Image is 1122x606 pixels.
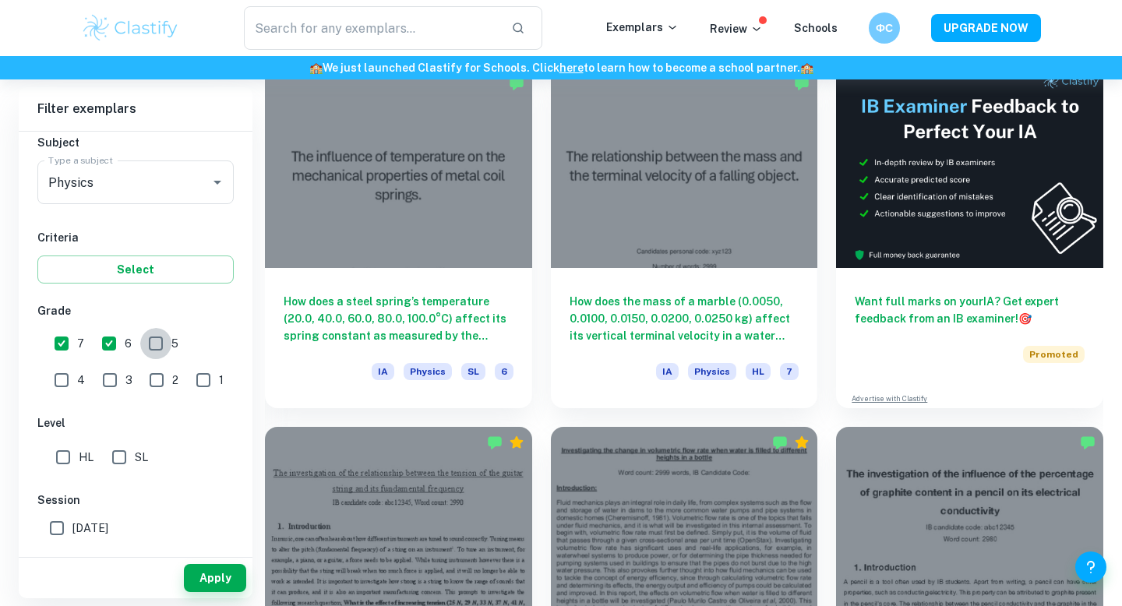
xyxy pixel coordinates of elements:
[77,372,85,389] span: 4
[135,449,148,466] span: SL
[606,19,679,36] p: Exemplars
[206,171,228,193] button: Open
[559,62,584,74] a: here
[495,363,513,380] span: 6
[869,12,900,44] button: ФС
[72,520,108,537] span: [DATE]
[836,68,1103,408] a: Want full marks on yourIA? Get expert feedback from an IB examiner!PromotedAdvertise with Clastify
[244,6,499,50] input: Search for any exemplars...
[404,363,452,380] span: Physics
[48,153,113,167] label: Type a subject
[780,363,799,380] span: 7
[551,68,818,408] a: How does the mass of a marble (0.0050, 0.0100, 0.0150, 0.0200, 0.0250 kg) affect its vertical ter...
[19,87,252,131] h6: Filter exemplars
[509,435,524,450] div: Premium
[72,551,122,568] span: May 2025
[794,22,838,34] a: Schools
[171,335,178,352] span: 5
[1018,312,1032,325] span: 🎯
[1075,551,1106,583] button: Help and Feedback
[772,435,788,450] img: Marked
[37,302,234,319] h6: Grade
[37,255,234,284] button: Select
[1023,346,1085,363] span: Promoted
[125,372,132,389] span: 3
[746,363,771,380] span: HL
[710,20,763,37] p: Review
[794,76,810,91] img: Marked
[265,68,532,408] a: How does a steel spring’s temperature (20.0, 40.0, 60.0, 80.0, 100.0°C) affect its spring constan...
[3,59,1119,76] h6: We just launched Clastify for Schools. Click to learn how to become a school partner.
[876,19,894,37] h6: ФС
[184,564,246,592] button: Apply
[1080,435,1096,450] img: Marked
[688,363,736,380] span: Physics
[37,414,234,432] h6: Level
[219,372,224,389] span: 1
[852,393,927,404] a: Advertise with Clastify
[931,14,1041,42] button: UPGRADE NOW
[836,68,1103,268] img: Thumbnail
[461,363,485,380] span: SL
[37,491,234,509] h6: Session
[125,335,132,352] span: 6
[509,76,524,91] img: Marked
[284,293,513,344] h6: How does a steel spring’s temperature (20.0, 40.0, 60.0, 80.0, 100.0°C) affect its spring constan...
[656,363,679,380] span: IA
[800,62,813,74] span: 🏫
[570,293,799,344] h6: How does the mass of a marble (0.0050, 0.0100, 0.0150, 0.0200, 0.0250 kg) affect its vertical ter...
[81,12,180,44] img: Clastify logo
[37,134,234,151] h6: Subject
[309,62,323,74] span: 🏫
[79,449,93,466] span: HL
[77,335,84,352] span: 7
[794,435,810,450] div: Premium
[855,293,1085,327] h6: Want full marks on your IA ? Get expert feedback from an IB examiner!
[172,372,178,389] span: 2
[487,435,503,450] img: Marked
[372,363,394,380] span: IA
[37,229,234,246] h6: Criteria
